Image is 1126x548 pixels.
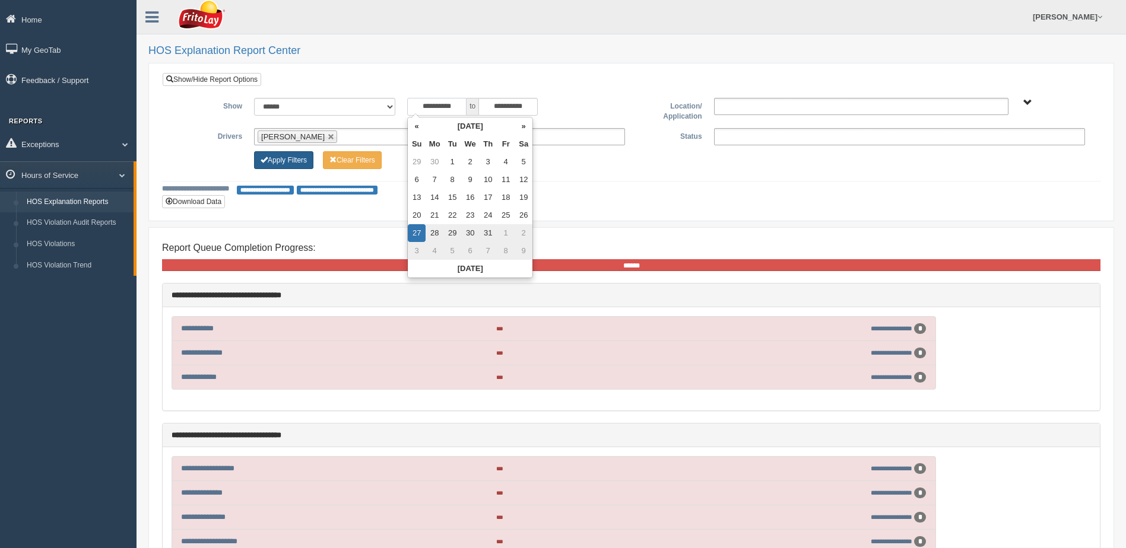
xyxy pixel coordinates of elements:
[162,243,1100,253] h4: Report Queue Completion Progress:
[323,151,382,169] button: Change Filter Options
[515,135,532,153] th: Sa
[479,135,497,153] th: Th
[497,224,515,242] td: 1
[497,206,515,224] td: 25
[443,206,461,224] td: 22
[426,117,515,135] th: [DATE]
[479,224,497,242] td: 31
[408,135,426,153] th: Su
[479,189,497,206] td: 17
[408,171,426,189] td: 6
[497,153,515,171] td: 4
[479,153,497,171] td: 3
[408,260,532,278] th: [DATE]
[515,171,532,189] td: 12
[467,98,478,116] span: to
[515,224,532,242] td: 2
[426,153,443,171] td: 30
[148,45,1114,57] h2: HOS Explanation Report Center
[426,189,443,206] td: 14
[631,98,708,122] label: Location/ Application
[515,189,532,206] td: 19
[163,73,261,86] a: Show/Hide Report Options
[443,242,461,260] td: 5
[461,189,479,206] td: 16
[479,242,497,260] td: 7
[162,195,225,208] button: Download Data
[408,206,426,224] td: 20
[461,135,479,153] th: We
[426,224,443,242] td: 28
[461,206,479,224] td: 23
[497,242,515,260] td: 8
[461,171,479,189] td: 9
[408,153,426,171] td: 29
[426,206,443,224] td: 21
[443,224,461,242] td: 29
[515,206,532,224] td: 26
[426,135,443,153] th: Mo
[443,171,461,189] td: 8
[479,171,497,189] td: 10
[461,153,479,171] td: 2
[426,171,443,189] td: 7
[461,242,479,260] td: 6
[172,128,248,142] label: Drivers
[515,117,532,135] th: »
[461,224,479,242] td: 30
[21,212,134,234] a: HOS Violation Audit Reports
[408,189,426,206] td: 13
[426,242,443,260] td: 4
[515,242,532,260] td: 9
[172,98,248,112] label: Show
[443,135,461,153] th: Tu
[443,189,461,206] td: 15
[21,255,134,276] a: HOS Violation Trend
[497,135,515,153] th: Fr
[21,234,134,255] a: HOS Violations
[21,192,134,213] a: HOS Explanation Reports
[497,189,515,206] td: 18
[408,117,426,135] th: «
[631,128,708,142] label: Status
[515,153,532,171] td: 5
[261,132,325,141] span: [PERSON_NAME]
[443,153,461,171] td: 1
[254,151,313,169] button: Change Filter Options
[408,242,426,260] td: 3
[408,224,426,242] td: 27
[497,171,515,189] td: 11
[479,206,497,224] td: 24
